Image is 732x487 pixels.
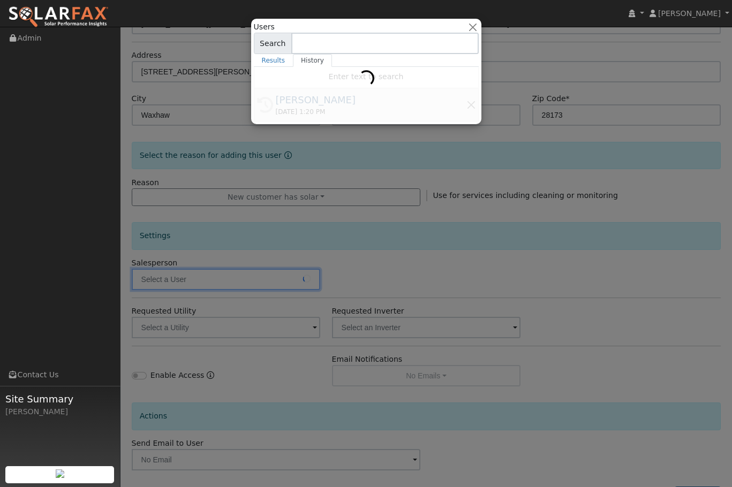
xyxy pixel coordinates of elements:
span: Users [254,21,275,33]
span: [PERSON_NAME] [658,9,721,18]
span: Site Summary [5,392,115,406]
a: History [293,54,332,67]
img: retrieve [56,469,64,478]
img: SolarFax [8,6,109,28]
a: Results [254,54,293,67]
span: Search [254,33,292,54]
div: [PERSON_NAME] [5,406,115,417]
